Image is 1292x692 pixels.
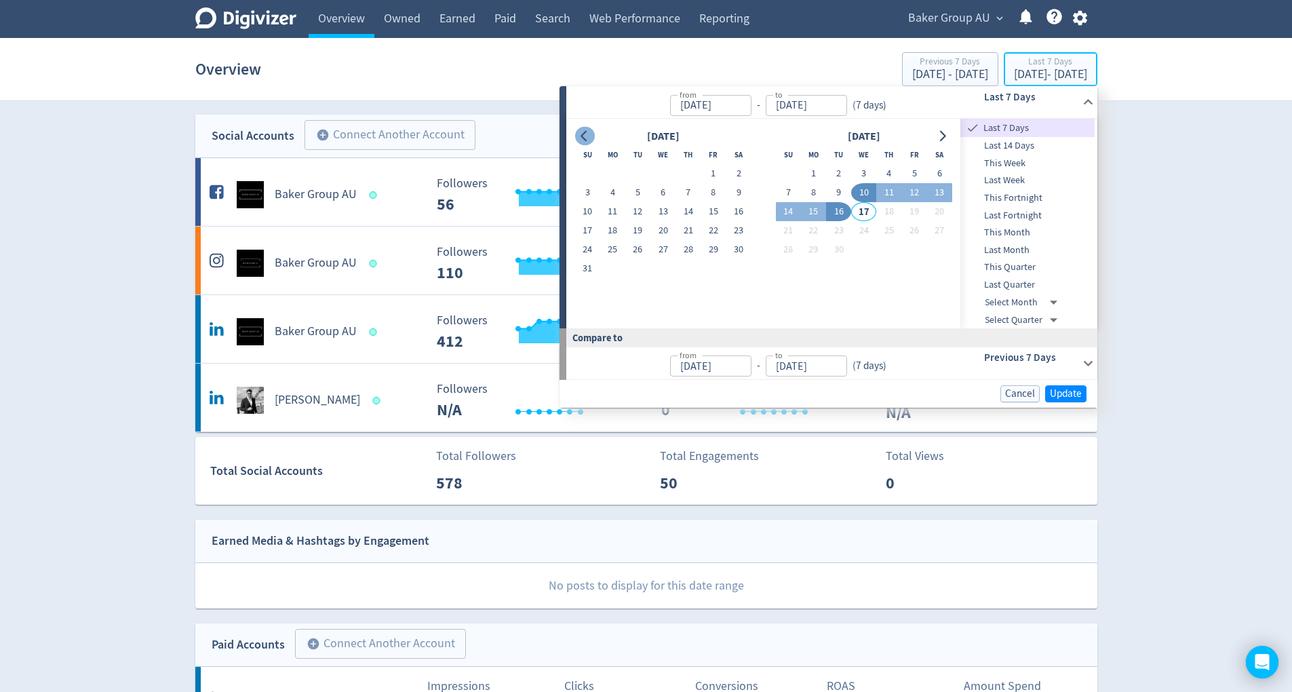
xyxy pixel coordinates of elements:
[1014,69,1087,81] div: [DATE] - [DATE]
[908,7,990,29] span: Baker Group AU
[960,137,1095,155] div: Last 14 Days
[801,240,826,259] button: 29
[195,295,1097,363] a: Baker Group AU undefinedBaker Group AU Followers --- Followers 412 <1% Engagements 35 Engagements...
[985,311,1063,329] div: Select Quarter
[575,259,600,278] button: 31
[575,221,600,240] button: 17
[801,183,826,202] button: 8
[776,221,801,240] button: 21
[369,260,380,267] span: Data last synced: 16 Sep 2025, 11:02pm (AEST)
[237,181,264,208] img: Baker Group AU undefined
[676,221,701,240] button: 21
[660,471,738,495] p: 50
[886,447,964,465] p: Total Views
[436,471,514,495] p: 578
[560,328,1097,347] div: Compare to
[876,164,901,183] button: 4
[575,127,595,146] button: Go to previous month
[1045,385,1087,402] button: Update
[927,164,952,183] button: 6
[960,207,1095,225] div: Last Fortnight
[680,349,697,361] label: from
[625,240,650,259] button: 26
[901,164,926,183] button: 5
[430,177,633,213] svg: Followers ---
[960,172,1095,189] div: Last Week
[237,387,264,414] img: Scott Baker undefined
[960,189,1095,207] div: This Fortnight
[650,145,676,164] th: Wednesday
[886,471,964,495] p: 0
[430,383,633,419] svg: Followers ---
[960,242,1095,259] div: Last Month
[676,202,701,221] button: 14
[776,145,801,164] th: Sunday
[726,183,751,202] button: 9
[650,183,676,202] button: 6
[801,221,826,240] button: 22
[701,183,726,202] button: 8
[307,637,320,651] span: add_circle
[195,47,261,91] h1: Overview
[927,202,952,221] button: 20
[801,202,826,221] button: 15
[726,164,751,183] button: 2
[195,364,1097,431] a: Scott Baker undefined[PERSON_NAME] Followers --- _ 0% Followers N/A Engagements 0 Engagements 0 _...
[625,145,650,164] th: Tuesday
[901,202,926,221] button: 19
[775,89,783,100] label: to
[851,202,876,221] button: 17
[960,155,1095,172] div: This Week
[826,183,851,202] button: 9
[660,447,759,465] p: Total Engagements
[776,183,801,202] button: 7
[575,202,600,221] button: 10
[1246,646,1278,678] div: Open Intercom Messenger
[600,221,625,240] button: 18
[901,183,926,202] button: 12
[984,89,1077,105] h6: Last 7 Days
[625,183,650,202] button: 5
[903,7,1006,29] button: Baker Group AU
[960,260,1095,275] span: This Quarter
[701,164,726,183] button: 1
[212,531,429,551] div: Earned Media & Hashtags by Engagement
[901,145,926,164] th: Friday
[886,400,964,425] p: N/A
[960,225,1095,240] span: This Month
[876,183,901,202] button: 11
[726,240,751,259] button: 30
[369,328,380,336] span: Data last synced: 16 Sep 2025, 3:01pm (AEST)
[701,221,726,240] button: 22
[566,347,1097,380] div: from-to(7 days)Previous 7 Days
[927,145,952,164] th: Saturday
[1005,389,1035,399] span: Cancel
[801,145,826,164] th: Monday
[625,202,650,221] button: 12
[776,202,801,221] button: 14
[902,52,998,86] button: Previous 7 Days[DATE] - [DATE]
[575,183,600,202] button: 3
[851,145,876,164] th: Wednesday
[751,358,766,374] div: -
[316,128,330,142] span: add_circle
[285,631,466,659] a: Connect Another Account
[643,128,684,146] div: [DATE]
[751,98,766,113] div: -
[985,294,1063,311] div: Select Month
[826,240,851,259] button: 30
[294,122,475,150] a: Connect Another Account
[927,221,952,240] button: 27
[212,635,285,655] div: Paid Accounts
[776,240,801,259] button: 28
[275,187,357,203] h5: Baker Group AU
[600,240,625,259] button: 25
[960,156,1095,171] span: This Week
[960,276,1095,294] div: Last Quarter
[801,164,826,183] button: 1
[984,349,1077,366] h6: Previous 7 Days
[275,255,357,271] h5: Baker Group AU
[600,183,625,202] button: 4
[960,258,1095,276] div: This Quarter
[701,240,726,259] button: 29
